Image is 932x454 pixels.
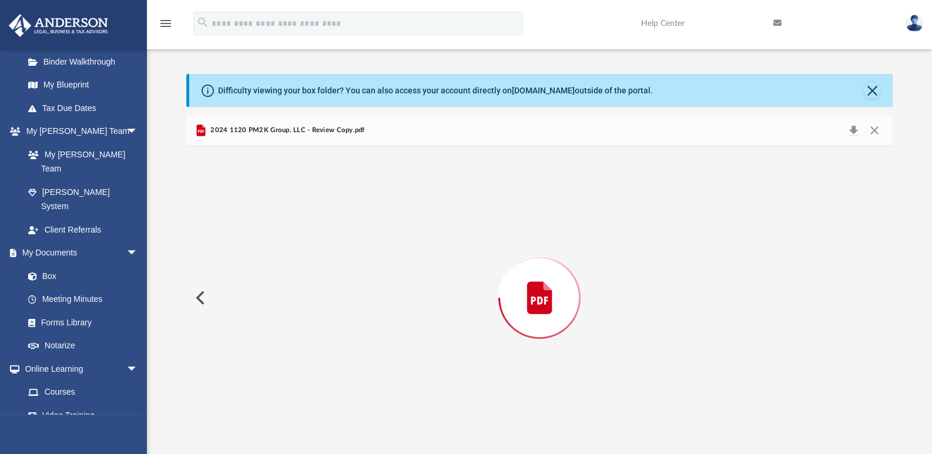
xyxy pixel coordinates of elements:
[196,16,209,29] i: search
[16,334,150,358] a: Notarize
[8,357,150,381] a: Online Learningarrow_drop_down
[186,115,893,449] div: Preview
[864,122,885,139] button: Close
[8,241,150,265] a: My Documentsarrow_drop_down
[126,120,150,144] span: arrow_drop_down
[906,15,923,32] img: User Pic
[16,381,150,404] a: Courses
[159,22,173,31] a: menu
[126,357,150,381] span: arrow_drop_down
[16,288,150,311] a: Meeting Minutes
[218,85,653,97] div: Difficulty viewing your box folder? You can also access your account directly on outside of the p...
[159,16,173,31] i: menu
[16,180,150,218] a: [PERSON_NAME] System
[843,122,864,139] button: Download
[16,96,156,120] a: Tax Due Dates
[16,73,150,97] a: My Blueprint
[126,241,150,265] span: arrow_drop_down
[8,120,150,143] a: My [PERSON_NAME] Teamarrow_drop_down
[16,143,144,180] a: My [PERSON_NAME] Team
[186,281,212,314] button: Previous File
[512,86,575,95] a: [DOMAIN_NAME]
[16,50,156,73] a: Binder Walkthrough
[864,82,880,99] button: Close
[16,311,144,334] a: Forms Library
[208,125,365,136] span: 2024 1120 PM2K Group, LLC - Review Copy.pdf
[5,14,112,37] img: Anderson Advisors Platinum Portal
[16,264,144,288] a: Box
[16,218,150,241] a: Client Referrals
[16,403,144,427] a: Video Training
